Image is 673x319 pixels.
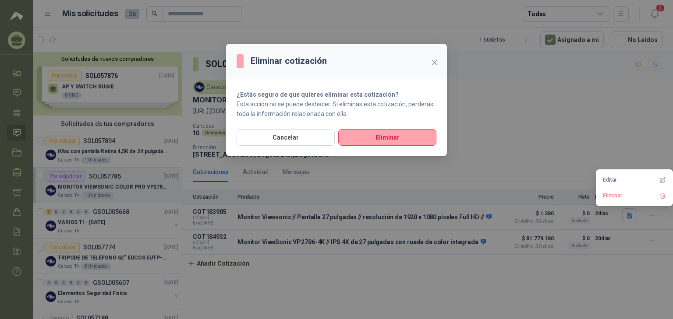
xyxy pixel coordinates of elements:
h3: Eliminar cotización [251,54,327,68]
strong: ¿Estás seguro de que quieres eliminar esta cotización? [237,91,399,98]
span: close [431,59,438,66]
p: Esta acción no se puede deshacer. Si eliminas esta cotización, perderás toda la información relac... [237,99,436,119]
button: Cancelar [237,129,335,146]
button: Close [428,56,442,70]
button: Eliminar [338,129,436,146]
